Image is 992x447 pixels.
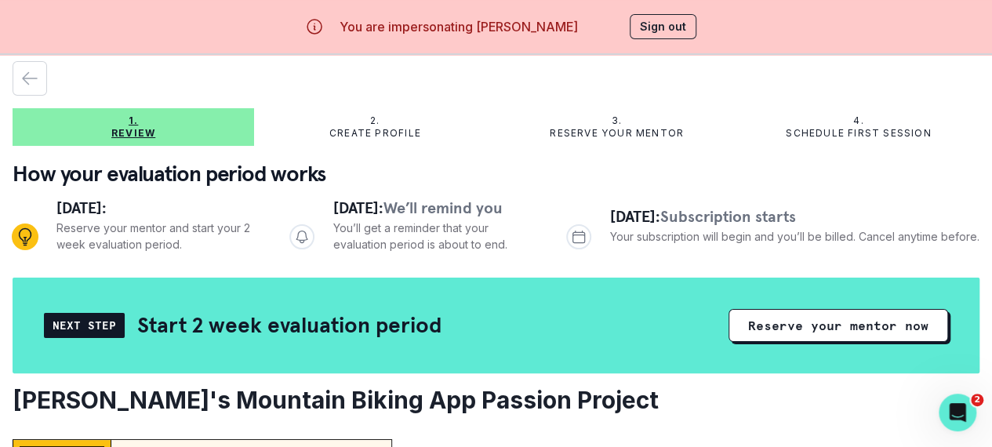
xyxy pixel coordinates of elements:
[550,127,684,140] p: Reserve your mentor
[660,206,796,227] span: Subscription starts
[383,198,503,218] span: We’ll remind you
[13,196,979,278] div: Progress
[340,17,578,36] p: You are impersonating [PERSON_NAME]
[612,114,622,127] p: 3.
[13,158,979,190] p: How your evaluation period works
[111,127,155,140] p: Review
[853,114,863,127] p: 4.
[13,386,979,414] h2: [PERSON_NAME]'s Mountain Biking App Passion Project
[939,394,976,431] iframe: Intercom live chat
[610,228,979,245] p: Your subscription will begin and you’ll be billed. Cancel anytime before.
[610,206,660,227] span: [DATE]:
[329,127,421,140] p: Create profile
[44,313,125,338] div: Next Step
[971,394,983,406] span: 2
[56,198,107,218] span: [DATE]:
[333,198,383,218] span: [DATE]:
[137,311,441,339] h2: Start 2 week evaluation period
[56,220,264,253] p: Reserve your mentor and start your 2 week evaluation period.
[630,14,696,39] button: Sign out
[129,114,138,127] p: 1.
[370,114,380,127] p: 2.
[333,220,541,253] p: You’ll get a reminder that your evaluation period is about to end.
[729,309,948,342] button: Reserve your mentor now
[786,127,931,140] p: Schedule first session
